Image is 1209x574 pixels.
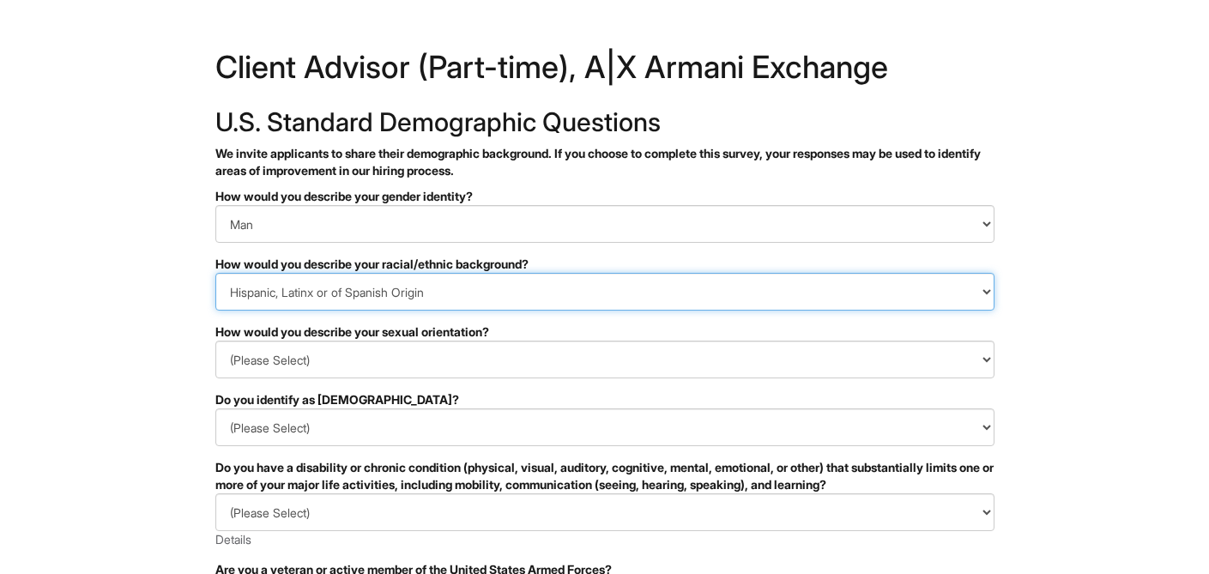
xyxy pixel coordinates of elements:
[215,341,994,378] select: How would you describe your sexual orientation?
[215,188,994,205] div: How would you describe your gender identity?
[215,323,994,341] div: How would you describe your sexual orientation?
[215,493,994,531] select: Do you have a disability or chronic condition (physical, visual, auditory, cognitive, mental, emo...
[215,408,994,446] select: Do you identify as transgender?
[215,145,994,179] p: We invite applicants to share their demographic background. If you choose to complete this survey...
[215,532,251,547] a: Details
[215,205,994,243] select: How would you describe your gender identity?
[215,256,994,273] div: How would you describe your racial/ethnic background?
[215,459,994,493] div: Do you have a disability or chronic condition (physical, visual, auditory, cognitive, mental, emo...
[215,108,994,136] h2: U.S. Standard Demographic Questions
[215,273,994,311] select: How would you describe your racial/ethnic background?
[215,391,994,408] div: Do you identify as [DEMOGRAPHIC_DATA]?
[215,51,994,91] h1: Client Advisor (Part-time), A|X Armani Exchange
